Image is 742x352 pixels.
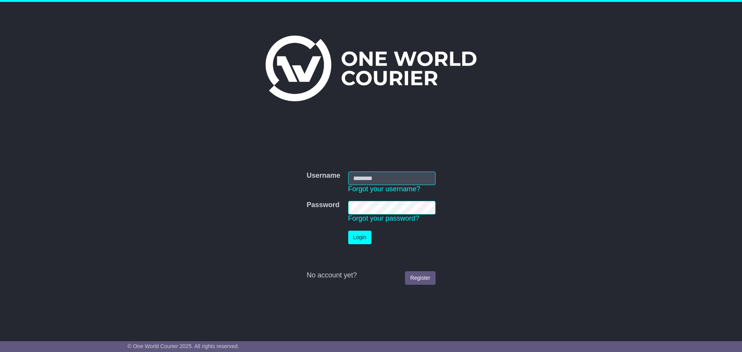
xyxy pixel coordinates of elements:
label: Username [306,172,340,180]
span: © One World Courier 2025. All rights reserved. [128,343,239,349]
button: Login [348,231,371,244]
div: No account yet? [306,271,435,280]
a: Register [405,271,435,285]
a: Forgot your password? [348,214,419,222]
label: Password [306,201,339,209]
img: One World [265,36,477,101]
a: Forgot your username? [348,185,420,193]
